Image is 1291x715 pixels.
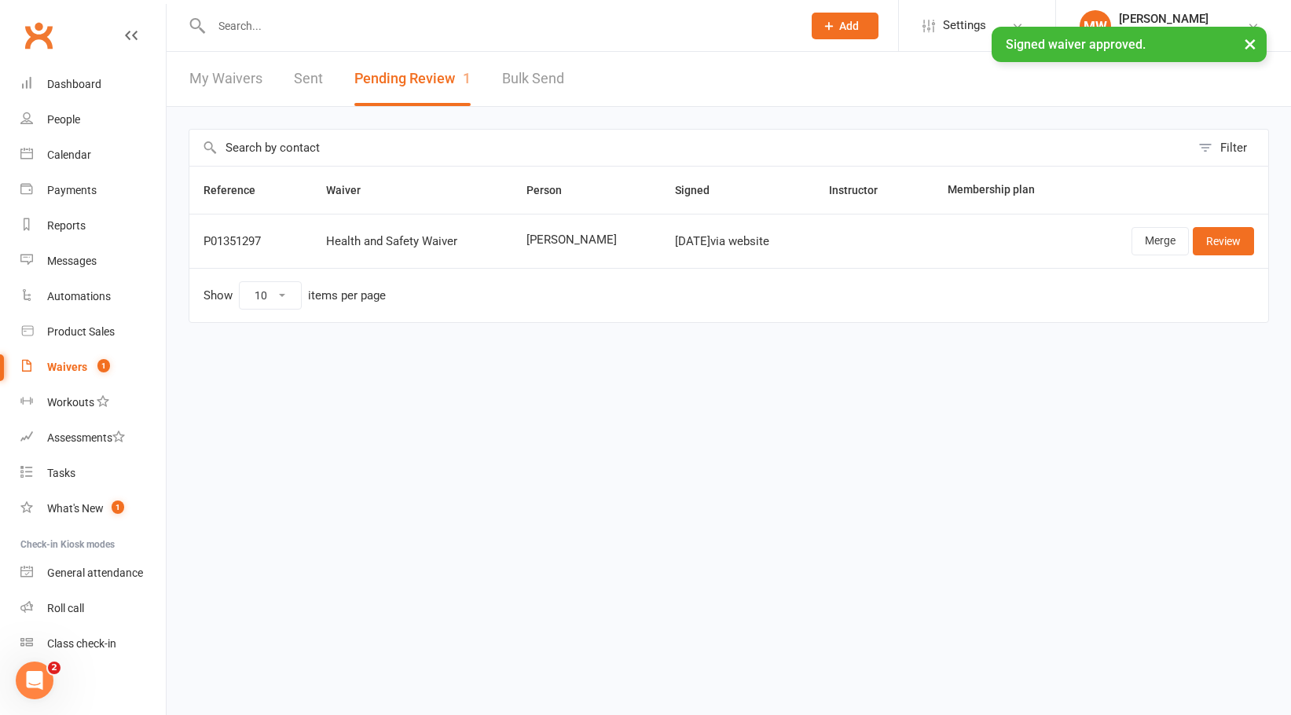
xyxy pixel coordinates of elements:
[47,502,104,515] div: What's New
[47,467,75,479] div: Tasks
[463,70,471,86] span: 1
[47,637,116,650] div: Class check-in
[204,181,273,200] button: Reference
[1119,26,1208,40] div: Vision Muay Thai
[20,591,166,626] a: Roll call
[526,184,579,196] span: Person
[20,244,166,279] a: Messages
[204,184,273,196] span: Reference
[326,235,498,248] div: Health and Safety Waiver
[20,208,166,244] a: Reports
[47,361,87,373] div: Waivers
[1220,138,1247,157] div: Filter
[204,235,298,248] div: P01351297
[1190,130,1268,166] button: Filter
[675,181,727,200] button: Signed
[829,181,895,200] button: Instructor
[47,602,84,614] div: Roll call
[19,16,58,55] a: Clubworx
[1193,227,1254,255] a: Review
[47,78,101,90] div: Dashboard
[20,137,166,173] a: Calendar
[20,314,166,350] a: Product Sales
[16,662,53,699] iframe: Intercom live chat
[20,67,166,102] a: Dashboard
[47,325,115,338] div: Product Sales
[47,431,125,444] div: Assessments
[326,184,378,196] span: Waiver
[48,662,61,674] span: 2
[204,281,386,310] div: Show
[20,626,166,662] a: Class kiosk mode
[20,102,166,137] a: People
[326,181,378,200] button: Waiver
[47,148,91,161] div: Calendar
[354,52,471,106] button: Pending Review1
[47,255,97,267] div: Messages
[189,130,1190,166] input: Search by contact
[526,181,579,200] button: Person
[1080,10,1111,42] div: MW
[1131,227,1189,255] a: Merge
[47,396,94,409] div: Workouts
[502,52,564,106] a: Bulk Send
[1236,27,1264,60] button: ×
[1119,12,1208,26] div: [PERSON_NAME]
[20,491,166,526] a: What's New1
[112,500,124,514] span: 1
[20,555,166,591] a: General attendance kiosk mode
[933,167,1079,214] th: Membership plan
[526,233,647,247] span: [PERSON_NAME]
[943,8,986,43] span: Settings
[20,456,166,491] a: Tasks
[47,219,86,232] div: Reports
[207,15,791,37] input: Search...
[675,184,727,196] span: Signed
[839,20,859,32] span: Add
[189,52,262,106] a: My Waivers
[294,52,323,106] a: Sent
[829,184,895,196] span: Instructor
[20,385,166,420] a: Workouts
[47,290,111,302] div: Automations
[20,350,166,385] a: Waivers 1
[47,184,97,196] div: Payments
[20,279,166,314] a: Automations
[308,289,386,302] div: items per page
[97,359,110,372] span: 1
[812,13,878,39] button: Add
[47,566,143,579] div: General attendance
[20,420,166,456] a: Assessments
[47,113,80,126] div: People
[20,173,166,208] a: Payments
[992,27,1267,62] div: Signed waiver approved.
[675,235,801,248] div: [DATE] via website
